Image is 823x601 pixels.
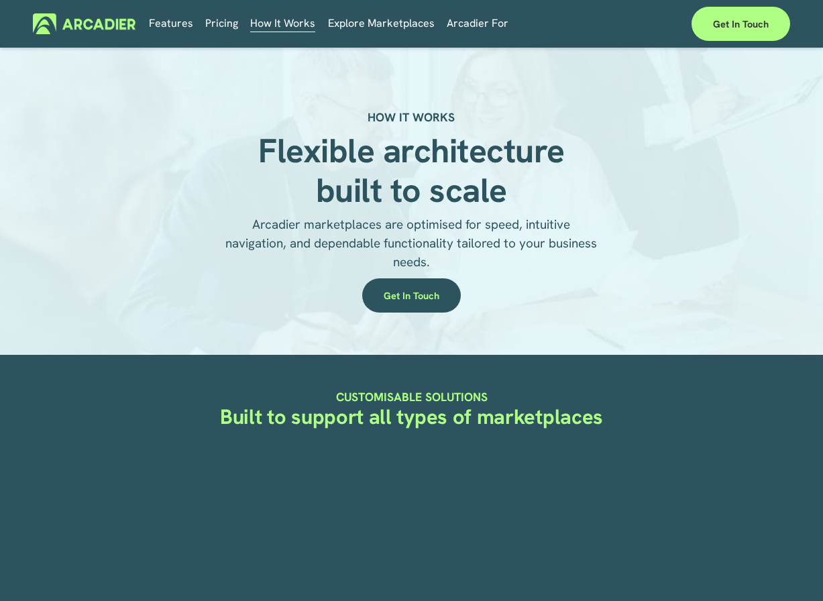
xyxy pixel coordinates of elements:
a: folder dropdown [447,13,508,34]
span: How It Works [250,14,315,33]
a: Get in touch [692,7,790,41]
span: Arcadier marketplaces are optimised for speed, intuitive navigation, and dependable functionality... [225,216,600,270]
strong: HOW IT WORKS [368,110,455,125]
span: Arcadier For [447,14,508,33]
a: Get in touch [362,278,461,313]
a: Features [149,13,193,34]
strong: CUSTOMISABLE SOLUTIONS [336,390,488,404]
img: Arcadier [33,13,135,34]
strong: Flexible architecture built to scale [258,129,573,212]
a: Explore Marketplaces [328,13,435,34]
a: Pricing [205,13,238,34]
strong: Built to support all types of marketplaces [220,403,603,430]
a: folder dropdown [250,13,315,34]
